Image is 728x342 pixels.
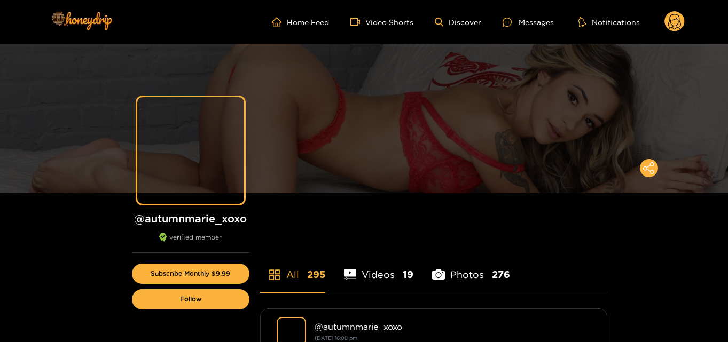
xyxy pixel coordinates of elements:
div: verified member [132,233,249,253]
div: Messages [503,16,554,28]
div: @ autumnmarie_xoxo [315,322,591,331]
span: 276 [492,268,510,281]
span: video-camera [350,17,365,27]
span: home [272,17,287,27]
li: Videos [344,244,414,292]
button: Notifications [575,17,643,27]
span: 295 [307,268,325,281]
span: Follow [180,296,201,303]
button: Subscribe Monthly $9.99 [132,264,249,284]
li: Photos [432,244,510,292]
a: Home Feed [272,17,329,27]
small: [DATE] 16:08 pm [315,335,357,341]
a: Video Shorts [350,17,413,27]
li: All [260,244,325,292]
button: Follow [132,289,249,309]
h1: @ autumnmarie_xoxo [132,212,249,225]
span: 19 [403,268,413,281]
a: Discover [435,18,481,27]
span: appstore [268,268,281,281]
